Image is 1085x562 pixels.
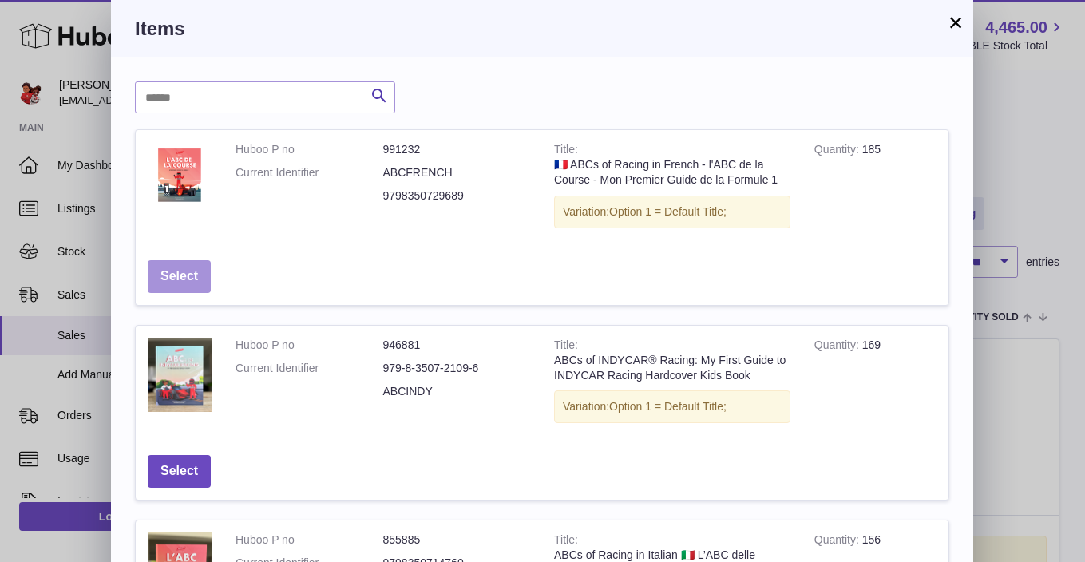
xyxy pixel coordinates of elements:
strong: Title [554,143,578,160]
dd: 855885 [383,532,531,548]
strong: Title [554,338,578,355]
dt: Huboo P no [236,142,383,157]
dt: Huboo P no [236,532,383,548]
dd: 946881 [383,338,531,353]
dd: ABCINDY [383,384,531,399]
dd: ABCFRENCH [383,165,531,180]
dt: Huboo P no [236,338,383,353]
dt: Current Identifier [236,361,383,376]
div: Variation: [554,390,790,423]
dd: 9798350729689 [383,188,531,204]
button: Select [148,260,211,293]
span: Option 1 = Default Title; [609,205,727,218]
div: 🇫🇷 ABCs of Racing in French - l'ABC de la Course - Mon Premier Guide de la Formule 1 [554,157,790,188]
button: Select [148,455,211,488]
dd: 979-8-3507-2109-6 [383,361,531,376]
h3: Items [135,16,949,42]
button: × [946,13,965,32]
div: ABCs of INDYCAR® Racing: My First Guide to INDYCAR Racing Hardcover Kids Book [554,353,790,383]
span: Option 1 = Default Title; [609,400,727,413]
dt: Current Identifier [236,165,383,180]
strong: Quantity [814,143,862,160]
div: Variation: [554,196,790,228]
strong: Quantity [814,533,862,550]
strong: Title [554,533,578,550]
td: 185 [802,130,948,248]
td: 169 [802,326,948,444]
strong: Quantity [814,338,862,355]
img: ABCs of INDYCAR® Racing: My First Guide to INDYCAR Racing Hardcover Kids Book [148,338,212,412]
img: 🇫🇷 ABCs of Racing in French - l'ABC de la Course - Mon Premier Guide de la Formule 1 [148,142,212,208]
dd: 991232 [383,142,531,157]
